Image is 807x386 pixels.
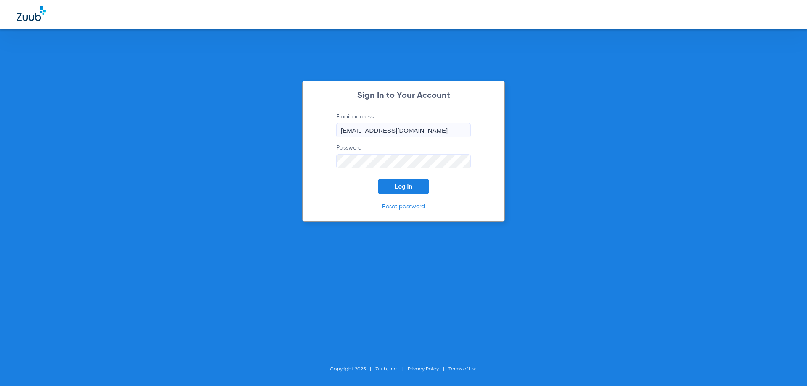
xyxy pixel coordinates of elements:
[382,204,425,210] a: Reset password
[336,154,471,168] input: Password
[375,365,408,373] li: Zuub, Inc.
[330,365,375,373] li: Copyright 2025
[336,144,471,168] label: Password
[395,183,412,190] span: Log In
[17,6,46,21] img: Zuub Logo
[378,179,429,194] button: Log In
[336,113,471,137] label: Email address
[448,367,477,372] a: Terms of Use
[336,123,471,137] input: Email address
[324,92,483,100] h2: Sign In to Your Account
[408,367,439,372] a: Privacy Policy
